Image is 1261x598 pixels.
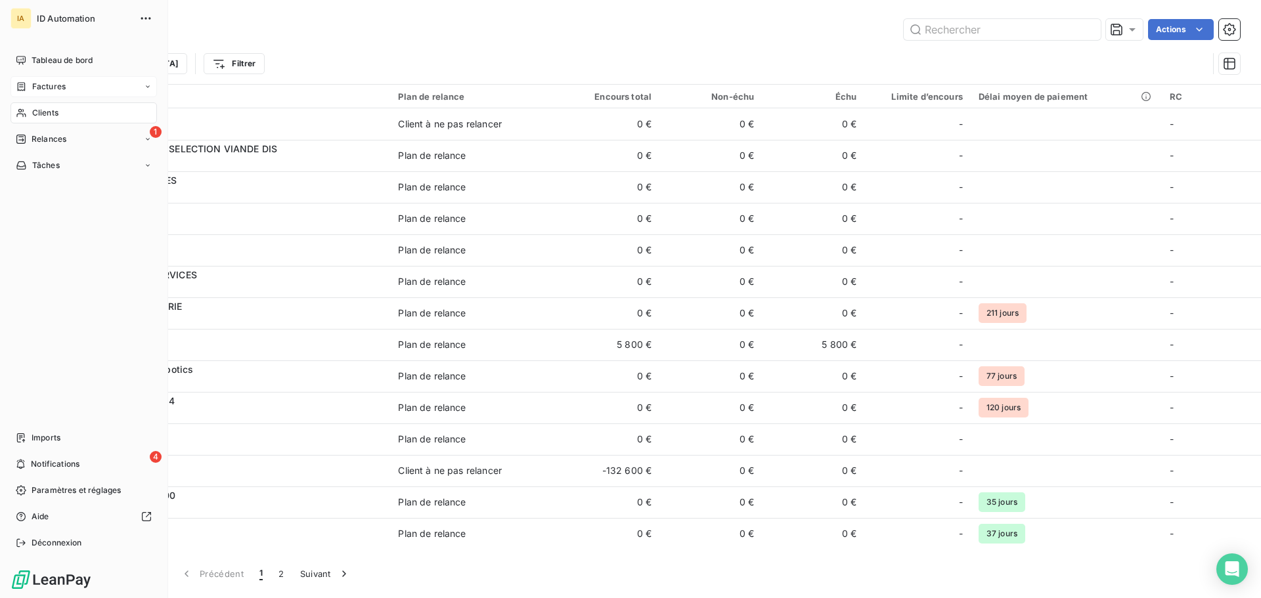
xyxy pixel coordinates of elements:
[557,140,659,171] td: 0 €
[762,171,864,203] td: 0 €
[557,360,659,392] td: 0 €
[398,117,502,131] div: Client à ne pas relancer
[1170,370,1174,381] span: -
[1170,528,1174,539] span: -
[150,126,162,138] span: 1
[659,423,762,455] td: 0 €
[150,451,162,463] span: 4
[398,307,466,320] div: Plan de relance
[762,518,864,549] td: 0 €
[557,234,659,266] td: 0 €
[872,91,962,102] div: Limite d’encours
[659,392,762,423] td: 0 €
[557,486,659,518] td: 0 €
[91,156,382,169] span: C020340
[557,455,659,486] td: -132 600 €
[91,313,382,326] span: C010978
[1148,19,1214,40] button: Actions
[11,8,32,29] div: IA
[91,143,277,154] span: ABATTOIR SVD - SELECTION VIANDE DIS
[398,464,502,477] div: Client à ne pas relancer
[659,171,762,203] td: 0 €
[659,108,762,140] td: 0 €
[557,203,659,234] td: 0 €
[762,360,864,392] td: 0 €
[979,492,1025,512] span: 35 jours
[11,102,157,123] a: Clients
[91,471,382,484] span: C013287
[762,108,864,140] td: 0 €
[32,432,60,444] span: Imports
[557,423,659,455] td: 0 €
[762,234,864,266] td: 0 €
[91,187,382,200] span: C013282
[959,275,963,288] span: -
[91,124,382,137] span: C000012
[11,506,157,527] a: Aide
[91,282,382,295] span: C013905
[762,203,864,234] td: 0 €
[398,212,466,225] div: Plan de relance
[959,244,963,257] span: -
[979,398,1029,417] span: 120 jours
[959,149,963,162] span: -
[959,433,963,446] span: -
[11,76,157,97] a: Factures
[959,117,963,131] span: -
[762,455,864,486] td: 0 €
[557,392,659,423] td: 0 €
[398,181,466,194] div: Plan de relance
[1216,553,1248,585] div: Open Intercom Messenger
[659,266,762,297] td: 0 €
[1170,433,1174,444] span: -
[762,140,864,171] td: 0 €
[667,91,754,102] div: Non-échu
[398,401,466,414] div: Plan de relance
[11,50,157,71] a: Tableau de bord
[979,303,1027,323] span: 211 jours
[32,484,121,496] span: Paramètres et réglages
[11,480,157,501] a: Paramètres et réglages
[959,212,963,225] span: -
[1170,276,1174,287] span: -
[172,560,252,587] button: Précédent
[37,13,131,24] span: ID Automation
[204,53,264,74] button: Filtrer
[762,486,864,518] td: 0 €
[398,496,466,509] div: Plan de relance
[11,569,92,590] img: Logo LeanPay
[398,370,466,383] div: Plan de relance
[979,91,1154,102] div: Délai moyen de paiement
[1170,339,1174,350] span: -
[398,275,466,288] div: Plan de relance
[398,91,549,102] div: Plan de relance
[32,107,58,119] span: Clients
[959,370,963,383] span: -
[11,129,157,150] a: 1Relances
[959,338,963,351] span: -
[659,329,762,360] td: 0 €
[11,427,157,448] a: Imports
[271,560,292,587] button: 2
[762,329,864,360] td: 5 800 €
[1170,244,1174,255] span: -
[557,266,659,297] td: 0 €
[565,91,652,102] div: Encours total
[91,534,382,547] span: C020232
[959,307,963,320] span: -
[398,244,466,257] div: Plan de relance
[398,338,466,351] div: Plan de relance
[292,560,359,587] button: Suivant
[259,567,263,580] span: 1
[91,439,382,452] span: C020276
[91,345,382,358] span: C003496
[31,458,79,470] span: Notifications
[1170,91,1253,102] div: RC
[959,464,963,477] span: -
[91,408,382,421] span: C020369
[659,140,762,171] td: 0 €
[91,502,382,515] span: C020331
[398,527,466,540] div: Plan de relance
[904,19,1101,40] input: Rechercher
[252,560,271,587] button: 1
